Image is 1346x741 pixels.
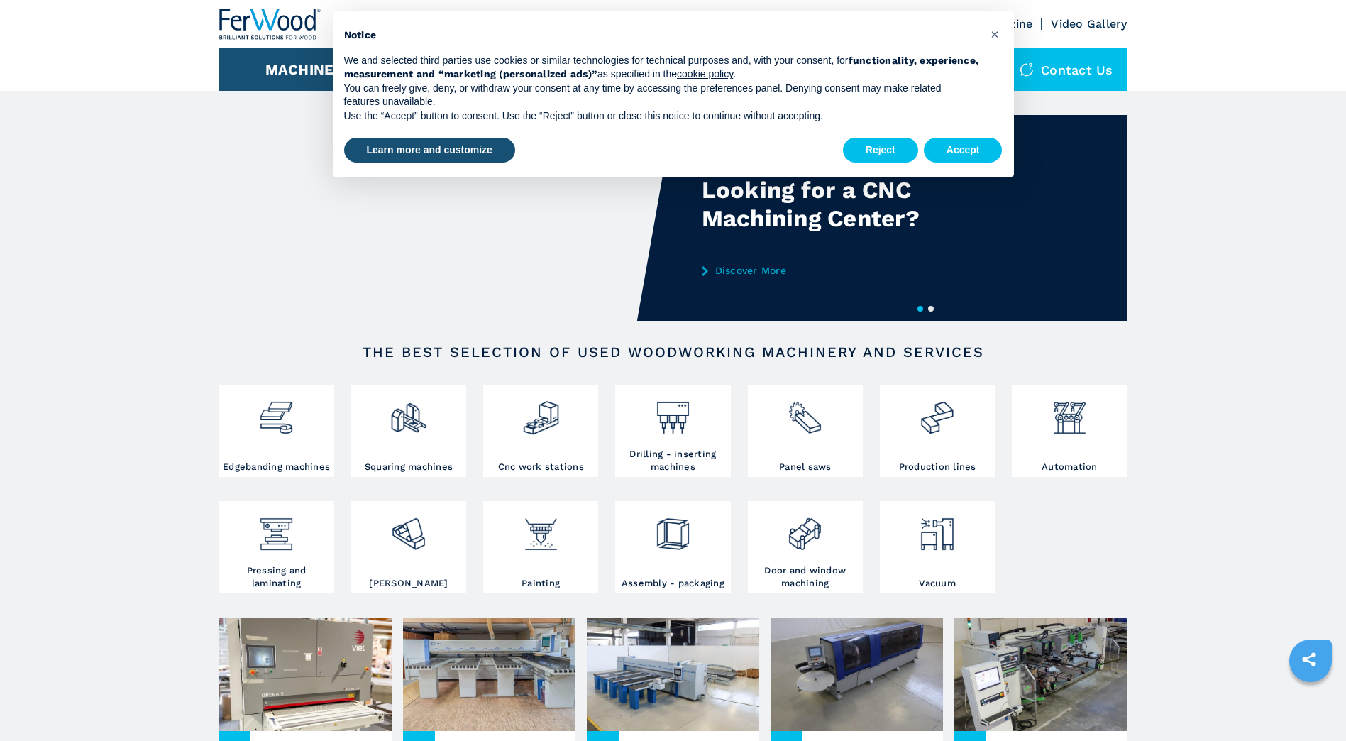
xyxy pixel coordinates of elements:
[522,505,560,553] img: verniciatura_1.png
[344,82,980,109] p: You can freely give, deny, or withdraw your consent at any time by accessing the preferences pane...
[984,23,1007,45] button: Close this notice
[223,564,331,590] h3: Pressing and laminating
[880,385,995,477] a: Production lines
[1051,388,1088,437] img: automazione.png
[786,388,824,437] img: sezionatrici_2.png
[619,448,727,473] h3: Drilling - inserting machines
[622,577,724,590] h3: Assembly - packaging
[1012,385,1127,477] a: Automation
[786,505,824,553] img: lavorazione_porte_finestre_2.png
[917,306,923,312] button: 1
[587,617,759,731] img: Promotions
[771,617,943,731] img: Bargains
[258,388,295,437] img: bordatrici_1.png
[522,577,560,590] h3: Painting
[483,385,598,477] a: Cnc work stations
[223,461,330,473] h3: Edgebanding machines
[365,461,453,473] h3: Squaring machines
[1020,62,1034,77] img: Contact us
[344,109,980,123] p: Use the “Accept” button to consent. Use the “Reject” button or close this notice to continue with...
[954,617,1127,731] img: Show room
[880,501,995,593] a: Vacuum
[219,617,392,731] img: New arrivals
[219,9,321,40] img: Ferwood
[390,388,427,437] img: squadratrici_2.png
[522,388,560,437] img: centro_di_lavoro_cnc_2.png
[1042,461,1098,473] h3: Automation
[654,505,692,553] img: montaggio_imballaggio_2.png
[928,306,934,312] button: 2
[344,54,980,82] p: We and selected third parties use cookies or similar technologies for technical purposes and, wit...
[843,138,918,163] button: Reject
[899,461,976,473] h3: Production lines
[344,28,980,43] h2: Notice
[751,564,859,590] h3: Door and window machining
[919,577,956,590] h3: Vacuum
[219,385,334,477] a: Edgebanding machines
[702,265,980,276] a: Discover More
[654,388,692,437] img: foratrici_inseritrici_2.png
[258,505,295,553] img: pressa-strettoia.png
[1051,17,1127,31] a: Video Gallery
[1005,48,1127,91] div: Contact us
[351,385,466,477] a: Squaring machines
[615,385,730,477] a: Drilling - inserting machines
[483,501,598,593] a: Painting
[351,501,466,593] a: [PERSON_NAME]
[748,385,863,477] a: Panel saws
[748,501,863,593] a: Door and window machining
[219,501,334,593] a: Pressing and laminating
[991,26,999,43] span: ×
[498,461,584,473] h3: Cnc work stations
[265,344,1082,361] h2: The best selection of used woodworking machinery and services
[918,388,956,437] img: linee_di_produzione_2.png
[219,115,673,321] video: Your browser does not support the video tag.
[779,461,832,473] h3: Panel saws
[1291,642,1327,677] a: sharethis
[265,61,343,78] button: Machines
[918,505,956,553] img: aspirazione_1.png
[403,617,575,731] img: ex customer site
[677,68,733,79] a: cookie policy
[369,577,448,590] h3: [PERSON_NAME]
[615,501,730,593] a: Assembly - packaging
[390,505,427,553] img: levigatrici_2.png
[924,138,1003,163] button: Accept
[344,138,515,163] button: Learn more and customize
[344,55,979,80] strong: functionality, experience, measurement and “marketing (personalized ads)”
